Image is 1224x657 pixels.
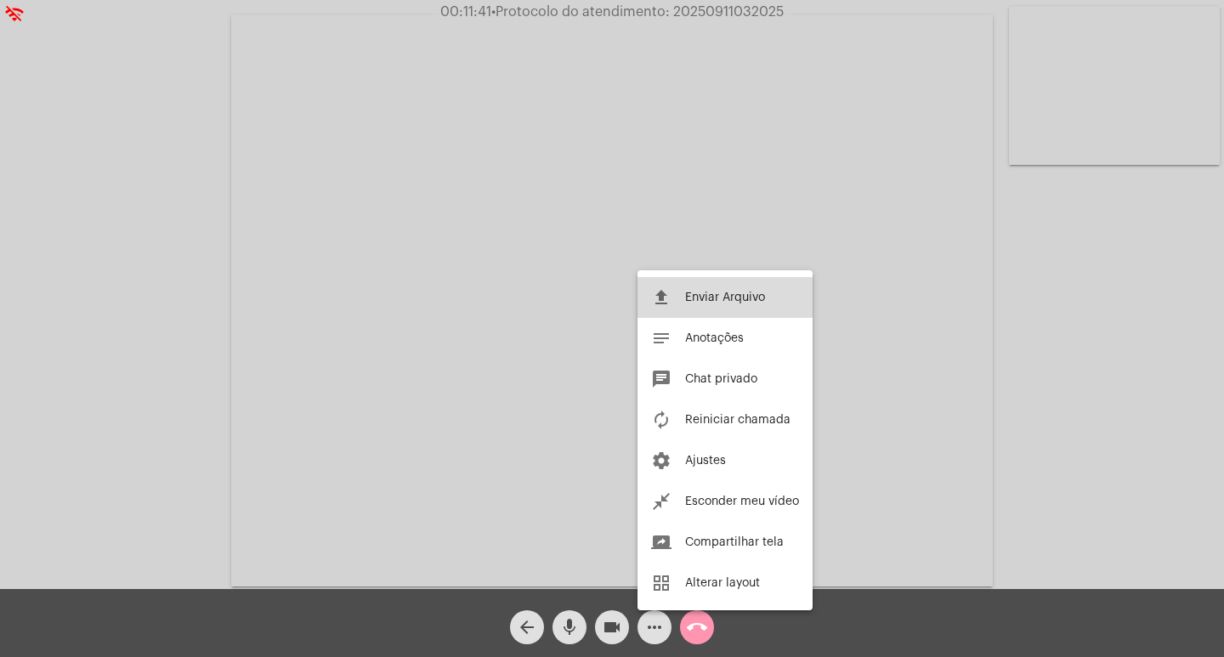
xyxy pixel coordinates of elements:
mat-icon: grid_view [651,573,671,593]
span: Alterar layout [685,577,760,589]
mat-icon: notes [651,328,671,348]
mat-icon: screen_share [651,532,671,552]
mat-icon: settings [651,450,671,471]
span: Ajustes [685,455,726,467]
mat-icon: autorenew [651,410,671,430]
mat-icon: close_fullscreen [651,491,671,512]
span: Compartilhar tela [685,536,784,548]
span: Chat privado [685,373,757,385]
mat-icon: file_upload [651,287,671,308]
span: Anotações [685,332,744,344]
span: Esconder meu vídeo [685,496,799,507]
span: Reiniciar chamada [685,414,790,426]
span: Enviar Arquivo [685,292,765,303]
mat-icon: chat [651,369,671,389]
